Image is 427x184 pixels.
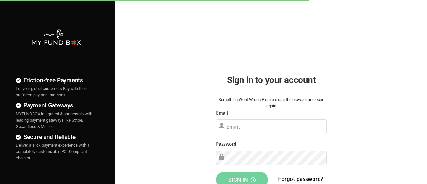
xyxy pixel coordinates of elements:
span: MYFUNDBOX integrated & partnership with leading payment gateways like Stripe, Gocardless & Mollie. [16,111,92,129]
a: Forgot password? [278,175,323,183]
div: Something Went Wrong.Please close the browser and open again [216,97,327,109]
h2: Sign in to your account [216,73,327,87]
input: Email [216,119,327,134]
h4: Secure and Reliable [16,132,96,142]
span: Deliver a slick payment experience with a completely customizable PCI-Compliant checkout. [16,143,89,160]
h4: Payment Gateways [16,101,96,110]
span: Let your global customers Pay with their preferred payment methods. [16,86,87,97]
label: Email [216,109,228,117]
span: Sign in [228,176,256,183]
img: mfbwhite.png [31,28,82,46]
h4: Friction-free Payments [16,76,96,85]
label: Password [216,140,236,148]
